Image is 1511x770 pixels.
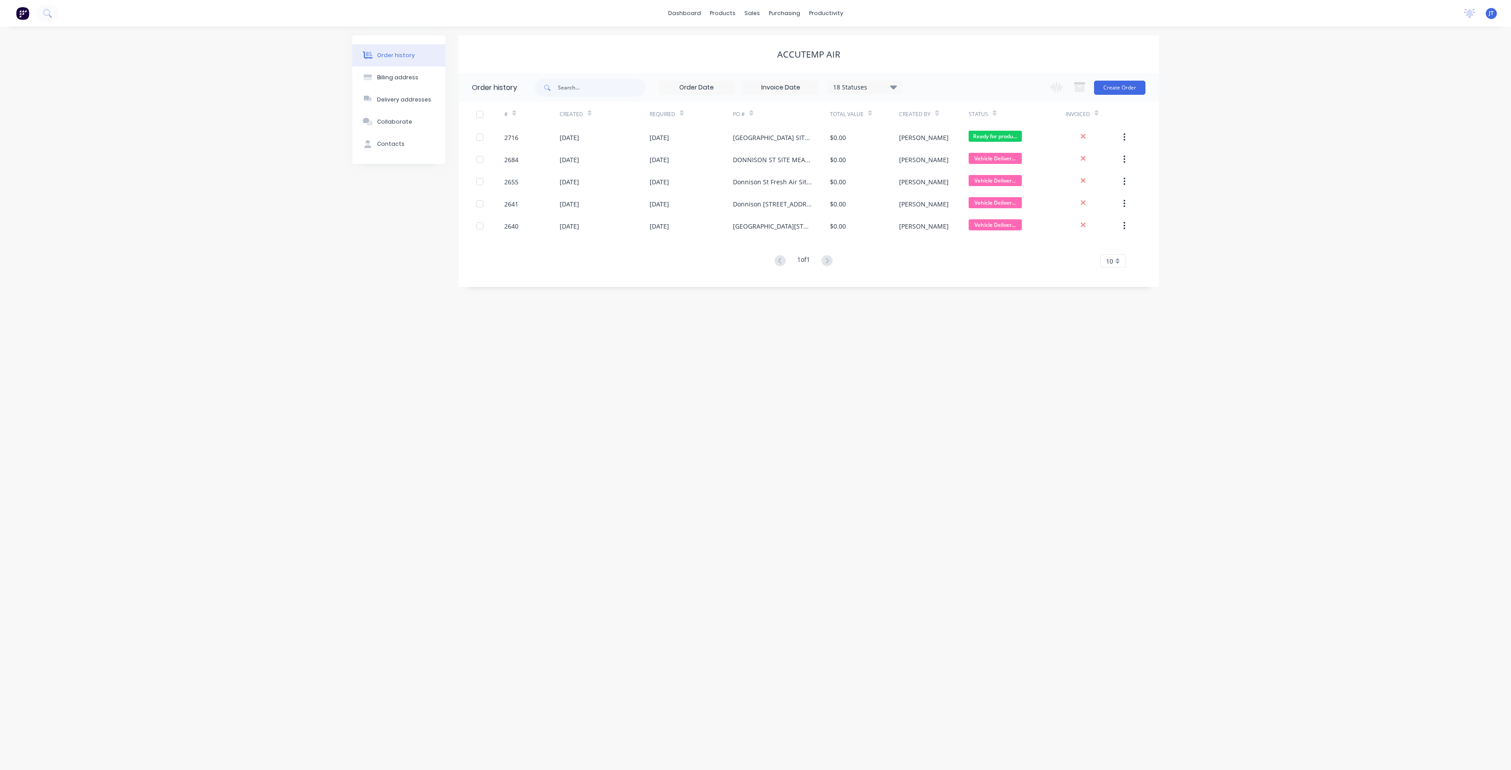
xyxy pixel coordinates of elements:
[797,255,810,268] div: 1 of 1
[1094,81,1145,95] button: Create Order
[560,199,579,209] div: [DATE]
[650,102,733,126] div: Required
[650,110,675,118] div: Required
[733,177,812,187] div: Donnison St Fresh Air Site Measure
[504,155,518,164] div: 2684
[733,102,830,126] div: PO #
[969,175,1022,186] span: Vehicle Deliver...
[830,133,846,142] div: $0.00
[504,102,560,126] div: #
[705,7,740,20] div: products
[830,102,899,126] div: Total Value
[1489,9,1494,17] span: JT
[560,222,579,231] div: [DATE]
[969,153,1022,164] span: Vehicle Deliver...
[969,110,988,118] div: Status
[377,51,415,59] div: Order history
[830,199,846,209] div: $0.00
[899,102,968,126] div: Created By
[650,133,669,142] div: [DATE]
[504,177,518,187] div: 2655
[969,102,1066,126] div: Status
[352,66,445,89] button: Billing address
[560,110,583,118] div: Created
[899,110,931,118] div: Created By
[777,49,840,60] div: Accutemp Air
[504,133,518,142] div: 2716
[899,133,949,142] div: [PERSON_NAME]
[352,133,445,155] button: Contacts
[899,155,949,164] div: [PERSON_NAME]
[899,222,949,231] div: [PERSON_NAME]
[504,222,518,231] div: 2640
[805,7,848,20] div: productivity
[560,133,579,142] div: [DATE]
[1106,257,1113,266] span: 10
[830,110,864,118] div: Total Value
[733,133,812,142] div: [GEOGRAPHIC_DATA] SITE MEASURE [DATE]
[377,140,405,148] div: Contacts
[899,199,949,209] div: [PERSON_NAME]
[352,89,445,111] button: Delivery addresses
[650,199,669,209] div: [DATE]
[733,222,812,231] div: [GEOGRAPHIC_DATA][STREET_ADDRESS]
[377,96,431,104] div: Delivery addresses
[740,7,764,20] div: sales
[650,222,669,231] div: [DATE]
[828,82,902,92] div: 18 Statuses
[504,199,518,209] div: 2641
[733,155,812,164] div: DONNISON ST SITE MEASURE
[969,219,1022,230] span: Vehicle Deliver...
[377,118,412,126] div: Collaborate
[659,81,734,94] input: Order Date
[830,177,846,187] div: $0.00
[377,74,418,82] div: Billing address
[504,110,508,118] div: #
[733,199,812,209] div: Donnison [STREET_ADDRESS]
[16,7,29,20] img: Factory
[899,177,949,187] div: [PERSON_NAME]
[352,44,445,66] button: Order history
[560,177,579,187] div: [DATE]
[558,79,646,97] input: Search...
[733,110,745,118] div: PO #
[969,197,1022,208] span: Vehicle Deliver...
[1066,110,1090,118] div: Invoiced
[352,111,445,133] button: Collaborate
[969,131,1022,142] span: Ready for produ...
[650,155,669,164] div: [DATE]
[1066,102,1121,126] div: Invoiced
[472,82,517,93] div: Order history
[744,81,818,94] input: Invoice Date
[650,177,669,187] div: [DATE]
[560,102,650,126] div: Created
[830,155,846,164] div: $0.00
[830,222,846,231] div: $0.00
[764,7,805,20] div: purchasing
[664,7,705,20] a: dashboard
[560,155,579,164] div: [DATE]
